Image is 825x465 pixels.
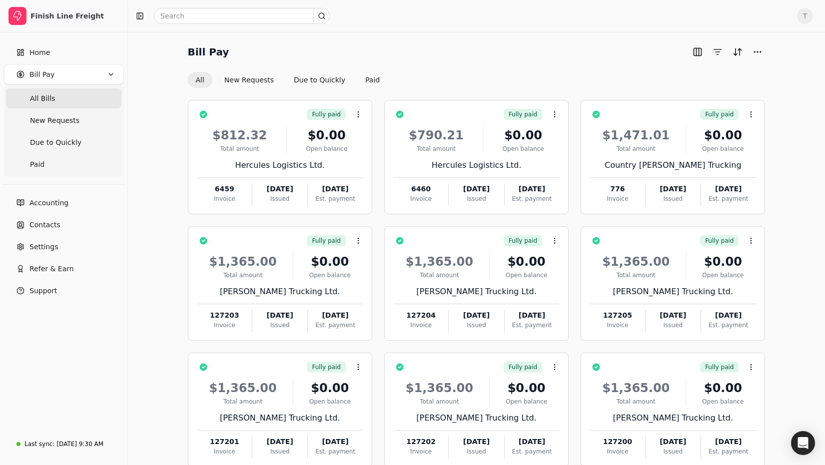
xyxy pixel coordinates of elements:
[29,242,58,252] span: Settings
[197,144,282,153] div: Total amount
[701,447,756,456] div: Est. payment
[308,321,362,330] div: Est. payment
[701,321,756,330] div: Est. payment
[701,310,756,321] div: [DATE]
[4,237,123,257] a: Settings
[252,447,307,456] div: Issued
[197,126,282,144] div: $812.32
[730,44,746,60] button: Sort
[590,447,645,456] div: Invoice
[24,440,54,449] div: Last sync:
[394,286,559,298] div: [PERSON_NAME] Trucking Ltd.
[690,379,756,397] div: $0.00
[154,8,330,24] input: Search
[197,321,252,330] div: Invoice
[252,194,307,203] div: Issued
[297,397,363,406] div: Open balance
[312,110,340,119] span: Fully paid
[6,154,121,174] a: Paid
[197,437,252,447] div: 127201
[4,215,123,235] a: Contacts
[29,220,60,230] span: Contacts
[29,47,50,58] span: Home
[797,8,813,24] button: T
[701,184,756,194] div: [DATE]
[791,431,815,455] div: Open Intercom Messenger
[394,310,448,321] div: 127204
[590,437,645,447] div: 127200
[357,72,388,88] button: Paid
[487,126,559,144] div: $0.00
[291,126,363,144] div: $0.00
[690,253,756,271] div: $0.00
[690,397,756,406] div: Open balance
[646,310,701,321] div: [DATE]
[197,412,363,424] div: [PERSON_NAME] Trucking Ltd.
[308,310,362,321] div: [DATE]
[197,253,289,271] div: $1,365.00
[197,397,289,406] div: Total amount
[394,144,479,153] div: Total amount
[690,271,756,280] div: Open balance
[394,447,448,456] div: Invoice
[590,321,645,330] div: Invoice
[6,110,121,130] a: New Requests
[197,271,289,280] div: Total amount
[188,72,388,88] div: Invoice filter options
[394,126,479,144] div: $790.21
[590,310,645,321] div: 127205
[394,271,485,280] div: Total amount
[56,440,103,449] div: [DATE] 9:30 AM
[394,437,448,447] div: 127202
[197,379,289,397] div: $1,365.00
[505,321,559,330] div: Est. payment
[297,379,363,397] div: $0.00
[505,194,559,203] div: Est. payment
[494,253,559,271] div: $0.00
[590,144,682,153] div: Total amount
[197,184,252,194] div: 6459
[505,310,559,321] div: [DATE]
[6,88,121,108] a: All Bills
[197,159,363,171] div: Hercules Logistics Ltd.
[449,447,504,456] div: Issued
[197,194,252,203] div: Invoice
[494,379,559,397] div: $0.00
[646,321,701,330] div: Issued
[590,159,756,171] div: Country [PERSON_NAME] Trucking
[701,194,756,203] div: Est. payment
[646,437,701,447] div: [DATE]
[690,126,756,144] div: $0.00
[646,184,701,194] div: [DATE]
[188,44,229,60] h2: Bill Pay
[394,184,448,194] div: 6460
[252,437,307,447] div: [DATE]
[590,194,645,203] div: Invoice
[29,69,54,80] span: Bill Pay
[30,115,79,126] span: New Requests
[509,363,537,372] span: Fully paid
[505,184,559,194] div: [DATE]
[4,281,123,301] button: Support
[690,144,756,153] div: Open balance
[394,321,448,330] div: Invoice
[449,194,504,203] div: Issued
[590,184,645,194] div: 776
[197,447,252,456] div: Invoice
[505,437,559,447] div: [DATE]
[29,264,74,274] span: Refer & Earn
[509,236,537,245] span: Fully paid
[449,321,504,330] div: Issued
[30,11,119,21] div: Finish Line Freight
[4,435,123,453] a: Last sync:[DATE] 9:30 AM
[505,447,559,456] div: Est. payment
[705,236,734,245] span: Fully paid
[394,412,559,424] div: [PERSON_NAME] Trucking Ltd.
[6,132,121,152] a: Due to Quickly
[308,194,362,203] div: Est. payment
[449,310,504,321] div: [DATE]
[4,193,123,213] a: Accounting
[308,437,362,447] div: [DATE]
[646,447,701,456] div: Issued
